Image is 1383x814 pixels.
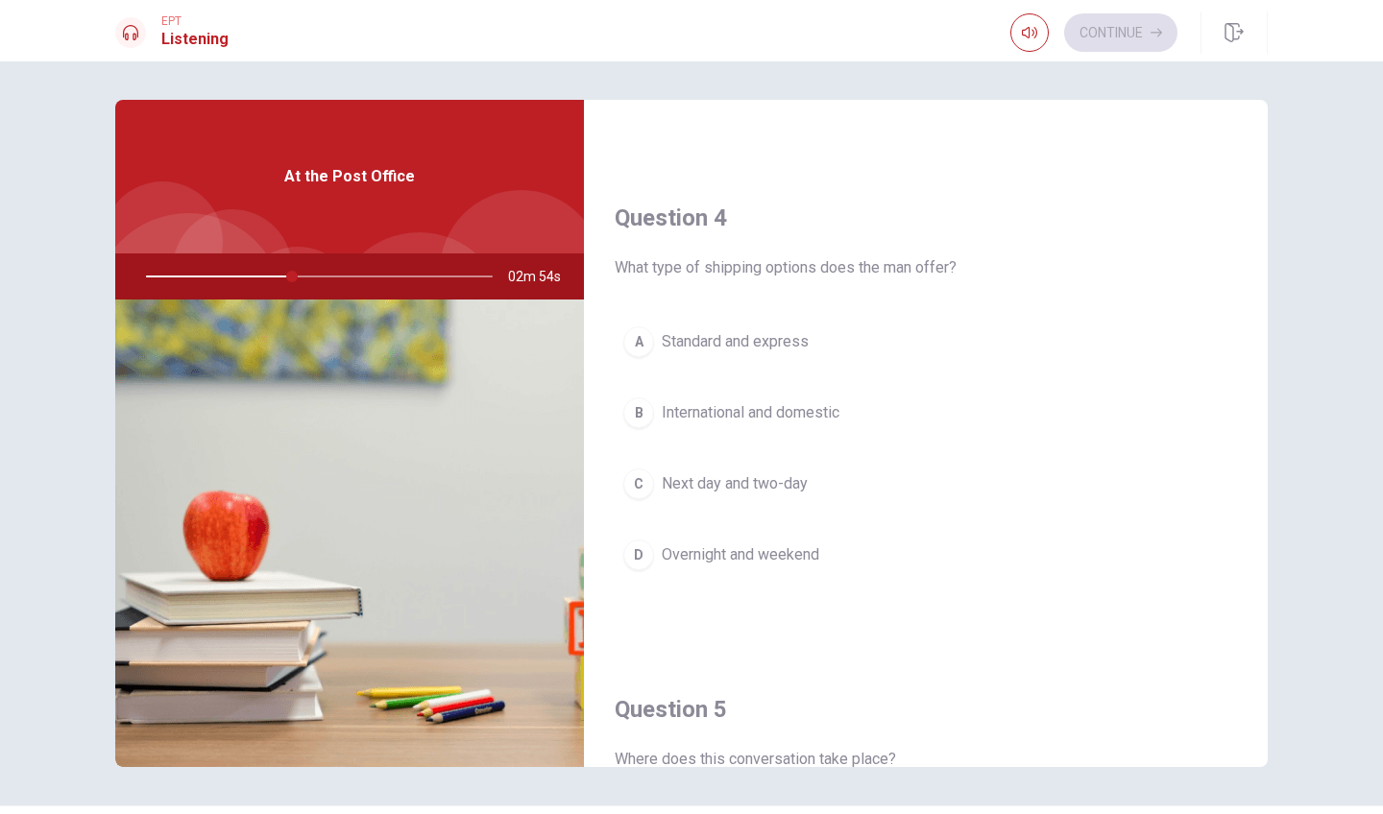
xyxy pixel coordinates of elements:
[615,694,1237,725] h4: Question 5
[662,330,809,353] span: Standard and express
[115,299,584,767] img: At the Post Office
[284,165,415,188] span: At the Post Office
[623,468,654,499] div: C
[508,253,576,299] span: 02m 54s
[615,318,1237,366] button: AStandard and express
[662,472,808,495] span: Next day and two-day
[161,28,229,51] h1: Listening
[623,326,654,357] div: A
[615,531,1237,579] button: DOvernight and weekend
[615,460,1237,508] button: CNext day and two-day
[615,203,1237,233] h4: Question 4
[662,401,839,424] span: International and domestic
[615,748,1237,771] span: Where does this conversation take place?
[623,397,654,428] div: B
[623,539,654,570] div: D
[161,14,229,28] span: EPT
[662,543,819,566] span: Overnight and weekend
[615,256,1237,279] span: What type of shipping options does the man offer?
[615,389,1237,437] button: BInternational and domestic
